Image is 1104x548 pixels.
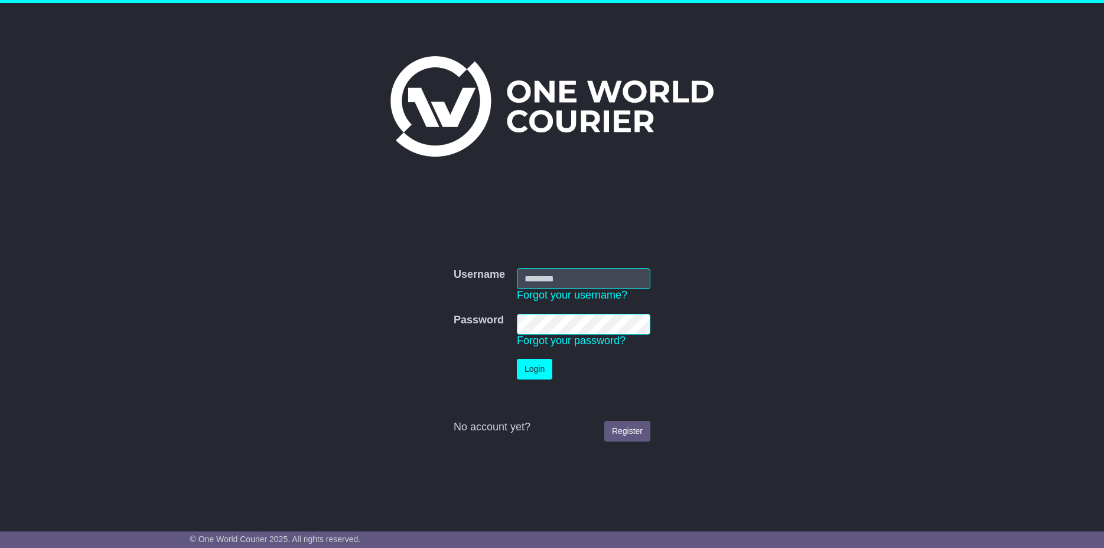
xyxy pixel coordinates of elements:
label: Password [454,314,504,327]
a: Forgot your password? [517,335,626,346]
button: Login [517,359,552,380]
label: Username [454,268,505,281]
a: Forgot your username? [517,289,627,301]
span: © One World Courier 2025. All rights reserved. [190,534,361,544]
div: No account yet? [454,421,650,434]
img: One World [390,56,713,157]
a: Register [604,421,650,442]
